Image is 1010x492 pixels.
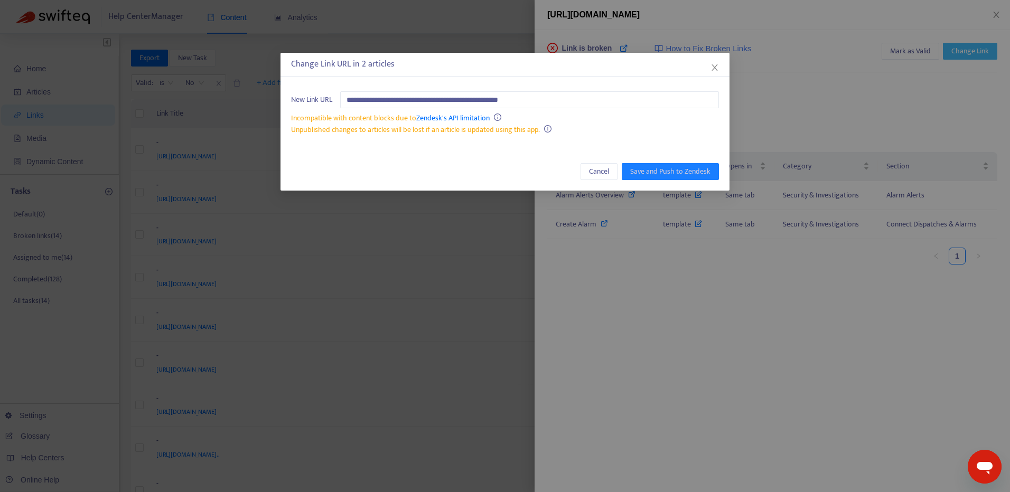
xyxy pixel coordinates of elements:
[291,58,719,71] div: Change Link URL in 2 articles
[709,62,721,73] button: Close
[622,163,719,180] button: Save and Push to Zendesk
[589,166,609,177] span: Cancel
[581,163,618,180] button: Cancel
[291,112,490,124] span: Incompatible with content blocks due to
[544,125,551,133] span: info-circle
[291,124,540,136] span: Unpublished changes to articles will be lost if an article is updated using this app.
[494,113,501,121] span: info-circle
[968,450,1002,484] iframe: Button to launch messaging window
[291,94,332,106] span: New Link URL
[710,63,719,72] span: close
[416,112,490,124] a: Zendesk's API limitation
